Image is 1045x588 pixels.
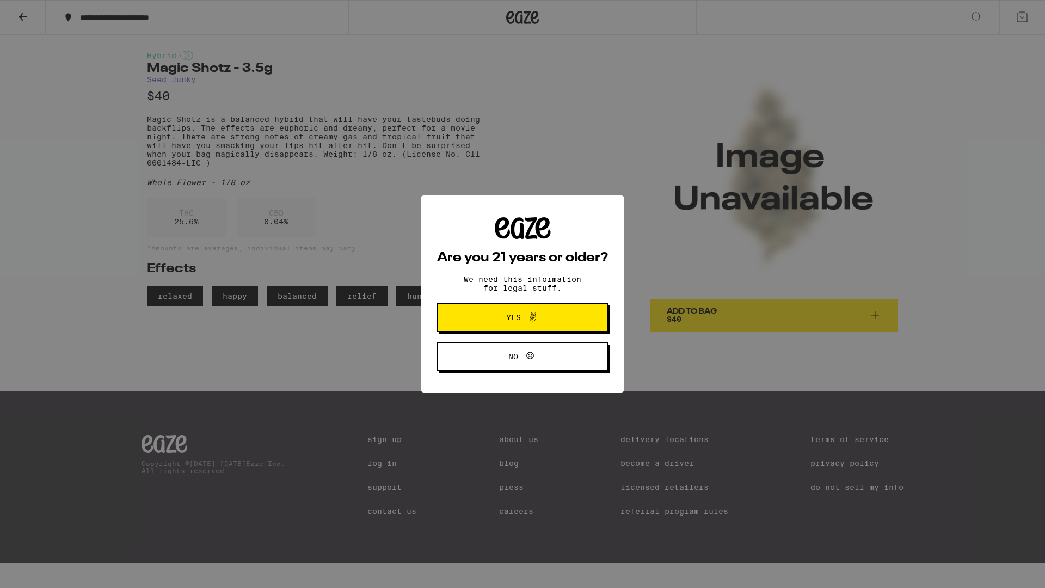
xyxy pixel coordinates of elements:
span: No [508,353,518,360]
button: No [437,342,608,371]
h2: Are you 21 years or older? [437,252,608,265]
span: Yes [506,314,521,321]
p: We need this information for legal stuff. [454,275,591,292]
button: Yes [437,303,608,332]
iframe: Opens a widget where you can find more information [977,555,1034,583]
